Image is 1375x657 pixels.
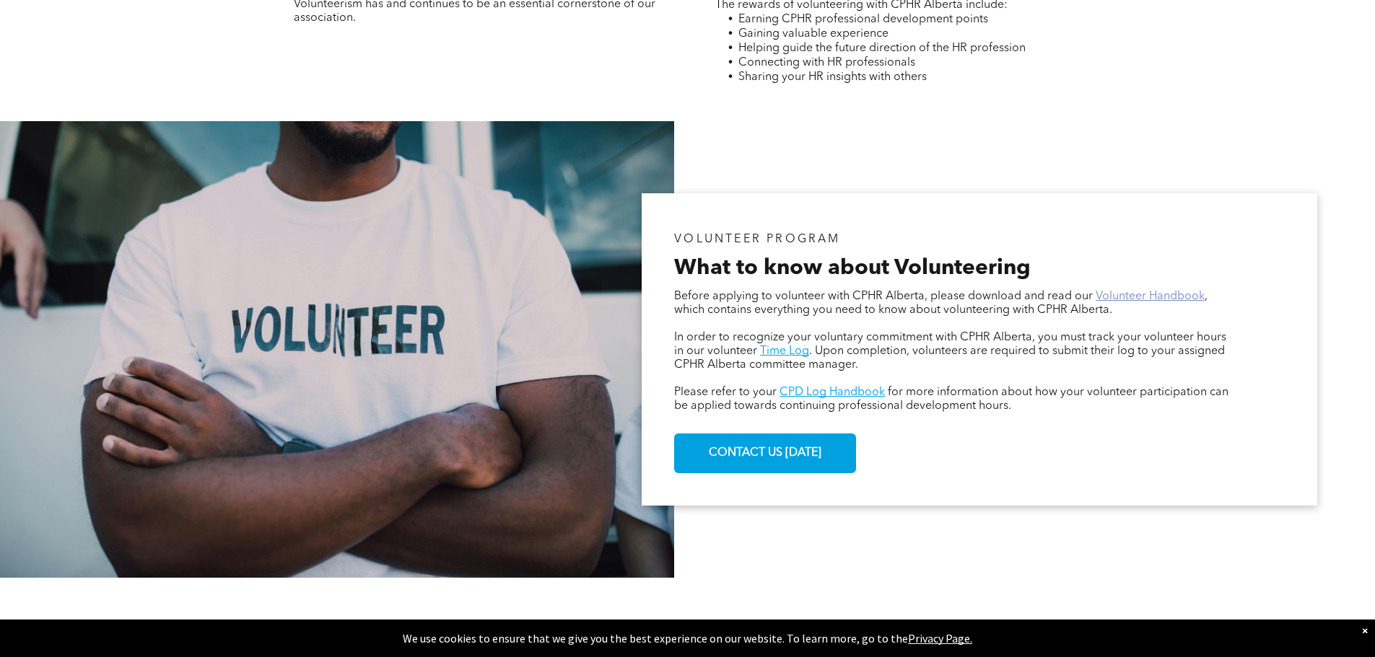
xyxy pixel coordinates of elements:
[674,332,1226,357] span: In order to recognize your voluntary commitment with CPHR Alberta, you must track your volunteer ...
[1362,623,1368,638] div: Dismiss notification
[674,387,1228,412] span: for more information about how your volunteer participation can be applied towards continuing pro...
[674,257,1031,279] span: What to know about Volunteering
[760,345,809,357] a: Time Log
[674,234,840,245] span: VOLUNTEER PROGRAM
[674,433,856,473] a: CONTACT US [DATE]
[1096,291,1205,302] a: Volunteer Handbook
[704,439,826,467] span: CONTACT US [DATE]
[738,57,915,69] span: Connecting with HR professionals
[738,43,1026,54] span: Helping guide the future direction of the HR profession
[738,14,988,25] span: Earning CPHR professional development points
[780,387,885,398] a: CPD Log Handbook
[738,71,927,83] span: Sharing your HR insights with others
[674,291,1093,302] span: Before applying to volunteer with CPHR Alberta, please download and read our
[738,28,889,40] span: Gaining valuable experience
[908,631,972,645] a: Privacy Page.
[674,345,1225,371] span: . Upon completion, volunteers are required to submit their log to your assigned CPHR Alberta comm...
[674,387,777,398] span: Please refer to your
